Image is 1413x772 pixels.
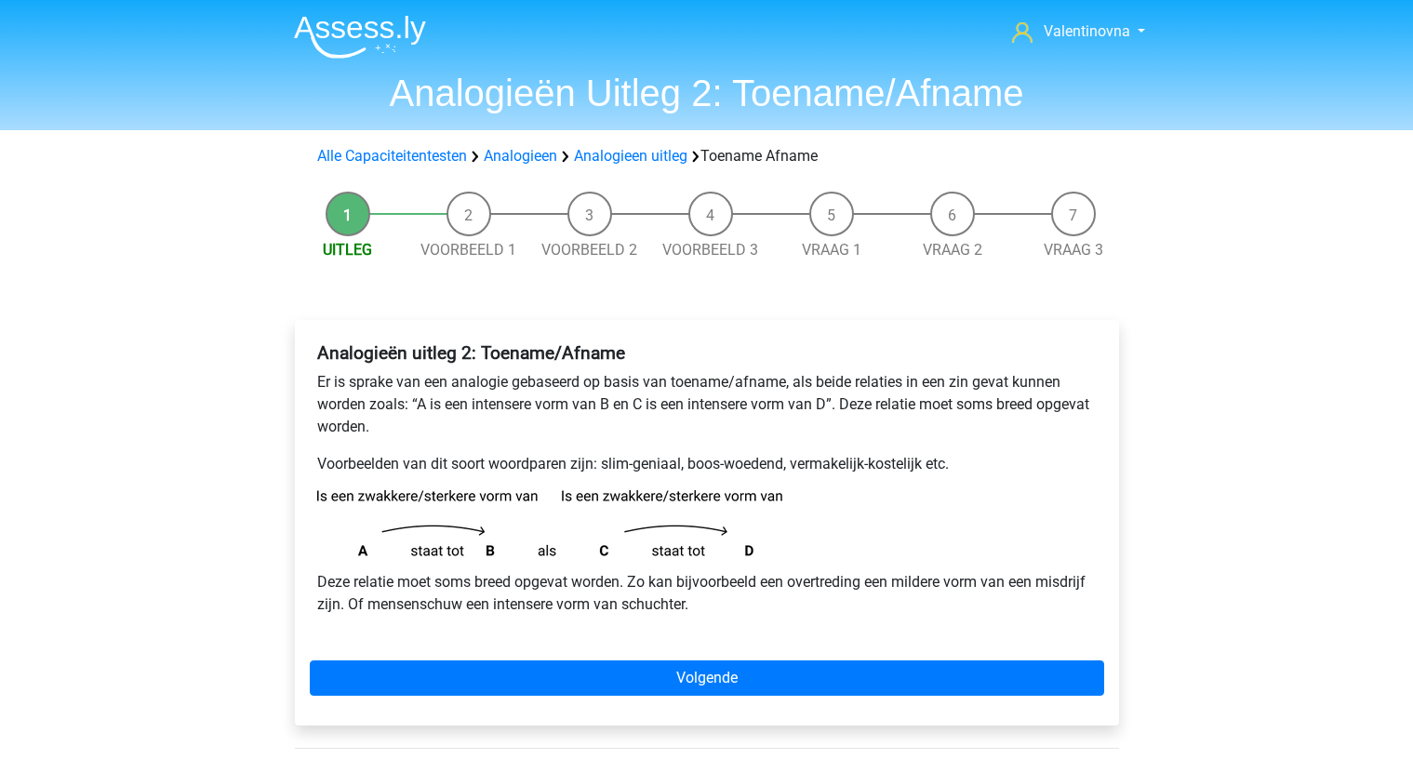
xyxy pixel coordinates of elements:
p: Deze relatie moet soms breed opgevat worden. Zo kan bijvoorbeeld een overtreding een mildere vorm... [317,571,1097,616]
a: Voorbeeld 1 [420,241,516,259]
h1: Analogieën Uitleg 2: Toename/Afname [279,71,1135,115]
p: Voorbeelden van dit soort woordparen zijn: slim-geniaal, boos-woedend, vermakelijk-kostelijk etc. [317,453,1097,475]
b: Analogieën uitleg 2: Toename/Afname [317,342,625,364]
a: Analogieen uitleg [574,147,687,165]
a: Valentinovna [1005,20,1135,43]
a: Vraag 1 [802,241,861,259]
a: Vraag 3 [1044,241,1103,259]
span: Valentinovna [1044,22,1130,40]
img: Assessly [294,15,426,59]
img: analogies_pattern2.png [317,490,782,556]
a: Voorbeeld 3 [662,241,758,259]
div: Toename Afname [310,145,1104,167]
p: Er is sprake van een analogie gebaseerd op basis van toename/afname, als beide relaties in een zi... [317,371,1097,438]
a: Analogieen [484,147,557,165]
a: Volgende [310,660,1104,696]
a: Vraag 2 [923,241,982,259]
a: Uitleg [323,241,372,259]
a: Alle Capaciteitentesten [317,147,467,165]
a: Voorbeeld 2 [541,241,637,259]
